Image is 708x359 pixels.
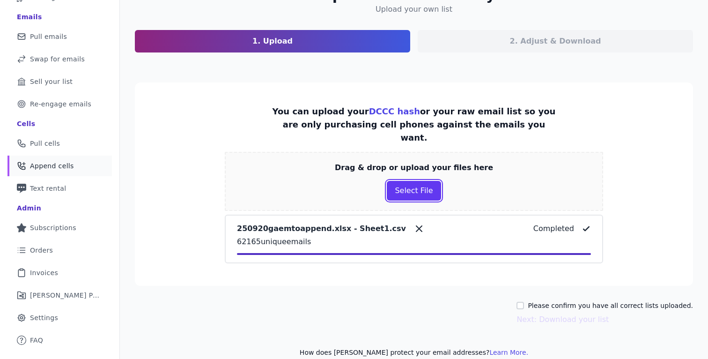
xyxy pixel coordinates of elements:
a: Pull cells [7,133,112,154]
a: Subscriptions [7,217,112,238]
a: Swap for emails [7,49,112,69]
label: Please confirm you have all correct lists uploaded. [528,301,693,310]
a: FAQ [7,330,112,351]
div: Emails [17,12,42,22]
span: Swap for emails [30,54,85,64]
button: Next: Download your list [516,314,609,325]
p: 62165 unique emails [237,236,591,247]
div: Cells [17,119,35,128]
span: Subscriptions [30,223,76,232]
p: Completed [533,223,574,234]
a: Pull emails [7,26,112,47]
a: Orders [7,240,112,261]
p: 2. Adjust & Download [510,36,601,47]
button: Select File [387,181,441,201]
p: 1. Upload [252,36,293,47]
a: Append cells [7,156,112,176]
div: Admin [17,203,41,213]
span: Re-engage emails [30,99,91,109]
a: DCCC hash [369,106,420,116]
p: 250920gaemtoappend.xlsx - Sheet1.csv [237,223,406,234]
a: Re-engage emails [7,94,112,114]
span: Pull cells [30,139,60,148]
span: Sell your list [30,77,73,86]
button: Learn More. [489,348,528,357]
span: Text rental [30,184,66,193]
a: Text rental [7,178,112,199]
a: Settings [7,307,112,328]
span: Pull emails [30,32,67,41]
span: FAQ [30,336,43,345]
p: How does [PERSON_NAME] protect your email addresses? [135,348,693,357]
span: Invoices [30,268,58,277]
p: You can upload your or your raw email list so you are only purchasing cell phones against the ema... [272,105,556,144]
span: Append cells [30,161,74,171]
p: Drag & drop or upload your files here [335,162,493,173]
a: 1. Upload [135,30,410,52]
h4: Upload your own list [376,4,452,15]
a: Sell your list [7,71,112,92]
span: Settings [30,313,58,322]
a: Invoices [7,262,112,283]
a: [PERSON_NAME] Performance [7,285,112,306]
span: Orders [30,246,53,255]
span: [PERSON_NAME] Performance [30,291,101,300]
